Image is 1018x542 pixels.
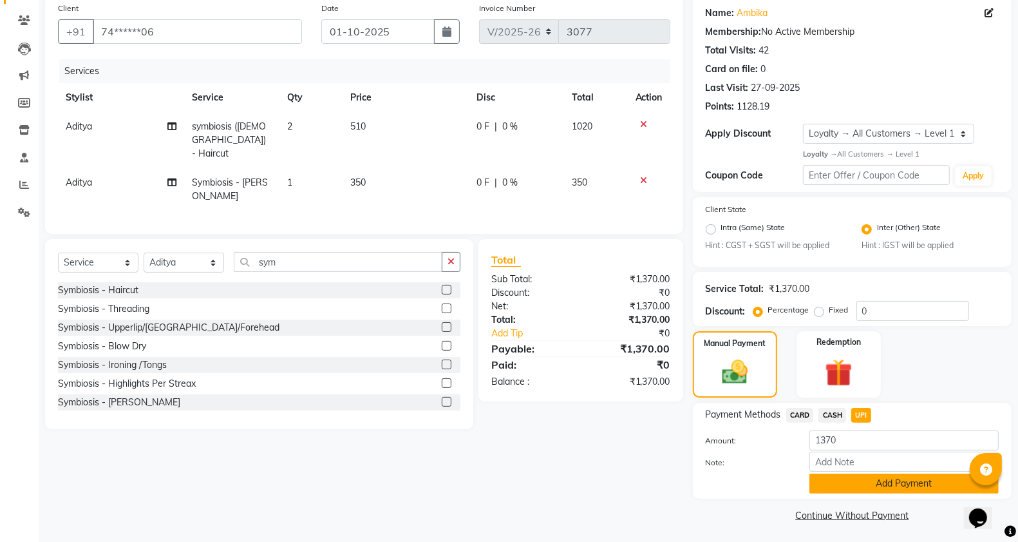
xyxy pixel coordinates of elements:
[706,25,762,39] div: Membership:
[469,83,564,112] th: Disc
[184,83,279,112] th: Service
[581,313,680,327] div: ₹1,370.00
[737,100,770,113] div: 1128.19
[803,165,950,185] input: Enter Offer / Coupon Code
[581,341,680,356] div: ₹1,370.00
[581,375,680,389] div: ₹1,370.00
[818,408,846,423] span: CASH
[816,336,861,348] label: Redemption
[786,408,814,423] span: CARD
[581,273,680,286] div: ₹1,370.00
[706,81,749,95] div: Last Visit:
[706,204,747,215] label: Client State
[58,340,146,353] div: Symbiosis - Blow Dry
[482,313,581,327] div: Total:
[955,166,992,186] button: Apply
[491,253,521,267] span: Total
[321,3,339,14] label: Date
[706,282,764,296] div: Service Total:
[706,63,759,76] div: Card on file:
[343,83,469,112] th: Price
[581,300,680,313] div: ₹1,370.00
[58,284,138,297] div: Symbiosis - Haircut
[751,81,800,95] div: 27-09-2025
[350,121,366,132] span: 510
[482,357,581,373] div: Paid:
[581,286,680,300] div: ₹0
[851,408,871,423] span: UPI
[696,435,800,447] label: Amount:
[803,150,837,159] strong: Loyalty →
[628,83,670,112] th: Action
[816,356,860,389] img: _gift.svg
[192,121,266,159] span: symbiosis ([DEMOGRAPHIC_DATA]) - Haircut
[482,300,581,313] div: Net:
[482,375,581,389] div: Balance :
[696,457,800,469] label: Note:
[706,6,735,20] div: Name:
[58,396,180,409] div: Symbiosis - [PERSON_NAME]
[58,377,196,391] div: Symbiosis - Highlights Per Streax
[809,431,999,450] input: Amount
[761,63,766,76] div: 0
[479,3,535,14] label: Invoice Number
[695,509,1009,523] a: Continue Without Payment
[482,286,581,300] div: Discount:
[66,121,92,132] span: Aditya
[482,327,597,340] a: Add Tip
[234,252,442,272] input: Search or Scan
[58,321,279,334] div: Symbiosis - Upperlip/[GEOGRAPHIC_DATA]/Forehead
[809,474,999,494] button: Add Payment
[59,59,680,83] div: Services
[502,176,518,189] span: 0 %
[803,149,999,160] div: All Customers → Level 1
[829,304,849,316] label: Fixed
[572,177,587,188] span: 350
[66,177,92,188] span: Aditya
[58,83,184,112] th: Stylist
[706,100,735,113] div: Points:
[714,357,756,387] img: _cash.svg
[279,83,343,112] th: Qty
[706,44,757,57] div: Total Visits:
[93,19,302,44] input: Search by Name/Mobile/Email/Code
[721,222,786,237] label: Intra (Same) State
[58,358,167,372] div: Symbiosis - Ironing /Tongs
[877,222,941,237] label: Inter (Other) State
[581,357,680,373] div: ₹0
[706,169,804,182] div: Coupon Code
[706,305,746,318] div: Discount:
[287,121,292,132] span: 2
[572,121,592,132] span: 1020
[476,176,489,189] span: 0 F
[482,273,581,286] div: Sub Total:
[476,120,489,133] span: 0 F
[58,3,79,14] label: Client
[759,44,769,57] div: 42
[495,176,497,189] span: |
[482,341,581,356] div: Payable:
[706,408,781,421] span: Payment Methods
[350,177,366,188] span: 350
[768,304,809,316] label: Percentage
[706,25,999,39] div: No Active Membership
[769,282,810,296] div: ₹1,370.00
[564,83,628,112] th: Total
[809,452,999,472] input: Add Note
[58,302,149,316] div: Symbiosis - Threading
[58,19,94,44] button: +91
[192,177,268,202] span: Symbiosis - [PERSON_NAME]
[704,338,766,349] label: Manual Payment
[706,127,804,140] div: Apply Discount
[495,120,497,133] span: |
[964,490,1005,529] iframe: chat widget
[287,177,292,188] span: 1
[706,240,843,251] small: Hint : CGST + SGST will be applied
[598,327,680,340] div: ₹0
[862,240,999,251] small: Hint : IGST will be applied
[502,120,518,133] span: 0 %
[737,6,768,20] a: Ambika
